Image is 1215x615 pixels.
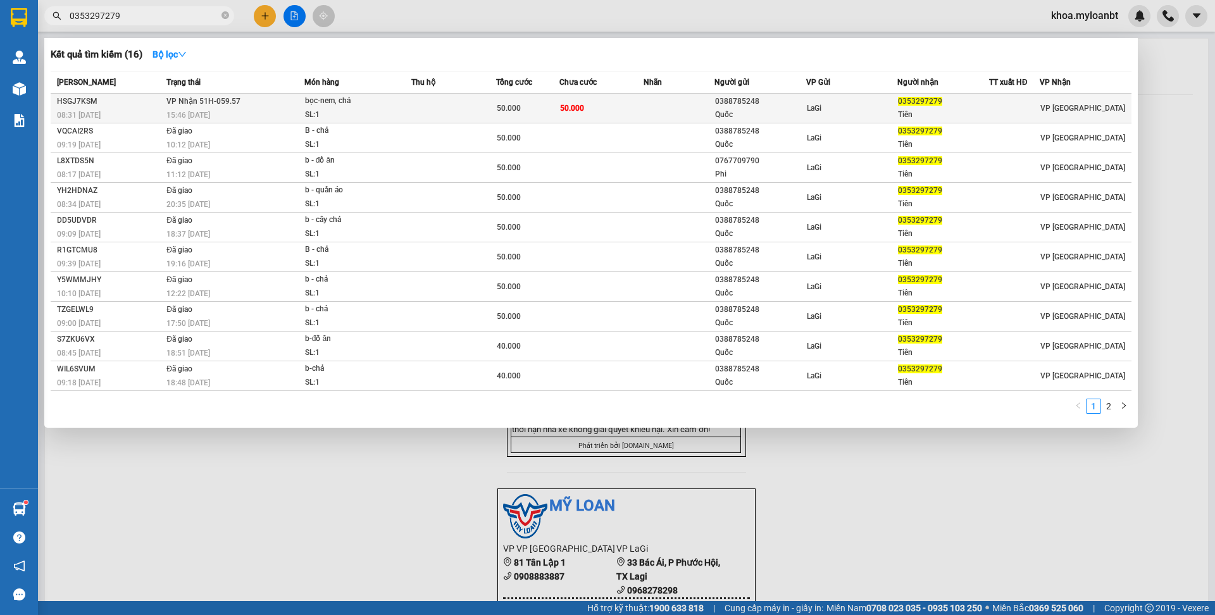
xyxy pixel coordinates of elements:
div: SL: 1 [305,257,400,271]
span: 08:45 [DATE] [57,349,101,357]
span: 09:18 [DATE] [57,378,101,387]
span: VP [GEOGRAPHIC_DATA] [1040,252,1125,261]
span: VP Nhận [1040,78,1071,87]
div: Quốc [715,108,806,121]
div: Tiên [898,287,988,300]
span: 0353297279 [898,364,942,373]
span: Trạng thái [166,78,201,87]
div: Y5WMMJHY [57,273,163,287]
span: 15:46 [DATE] [166,111,210,120]
div: b-đố ăn [305,332,400,346]
button: right [1116,399,1131,414]
span: notification [13,560,25,572]
strong: Nhà xe Mỹ Loan [5,5,63,40]
span: left [1075,402,1082,409]
div: b-chả [305,362,400,376]
span: 0353297279 [898,335,942,344]
span: 0353297279 [898,216,942,225]
span: 09:00 [DATE] [57,319,101,328]
sup: 1 [24,500,28,504]
span: Đã giao [166,127,192,135]
div: Tiên [898,108,988,121]
span: WIGFG3B6 [99,22,156,36]
span: Đã giao [166,216,192,225]
span: 40.000 [497,371,521,380]
li: Previous Page [1071,399,1086,414]
span: 09:09 [DATE] [57,230,101,239]
span: VP [GEOGRAPHIC_DATA] [1040,104,1125,113]
span: 0968278298 [5,82,62,94]
span: 08:34 [DATE] [57,200,101,209]
span: Đã giao [166,335,192,344]
span: 08:31 [DATE] [57,111,101,120]
div: SL: 1 [305,168,400,182]
span: Món hàng [304,78,339,87]
li: Next Page [1116,399,1131,414]
span: LaGi [807,312,821,321]
span: Đã giao [166,245,192,254]
img: logo-vxr [11,8,27,27]
span: Nhãn [644,78,662,87]
span: [PERSON_NAME] [57,78,116,87]
div: Phi [715,168,806,181]
span: 20:35 [DATE] [166,200,210,209]
input: Tìm tên, số ĐT hoặc mã đơn [70,9,219,23]
span: Tổng cước [496,78,532,87]
div: Tiên [898,138,988,151]
div: 0388785248 [715,333,806,346]
div: Tiên [898,346,988,359]
div: 0388785248 [715,184,806,197]
li: 2 [1101,399,1116,414]
span: 0353297279 [898,156,942,165]
span: 50.000 [497,163,521,172]
div: WIL6SVUM [57,363,163,376]
span: 09:19 [DATE] [57,140,101,149]
span: 50.000 [497,104,521,113]
div: b - cây chả [305,213,400,227]
div: b - quần áo [305,183,400,197]
div: YH2HDNAZ [57,184,163,197]
div: SL: 1 [305,346,400,360]
div: TZGELWL9 [57,303,163,316]
span: 19:16 [DATE] [166,259,210,268]
span: 50.000 [497,223,521,232]
span: 08:17 [DATE] [57,170,101,179]
span: search [53,11,61,20]
div: Quốc [715,287,806,300]
div: b - chả [305,273,400,287]
div: b - đồ ăn [305,154,400,168]
div: 0388785248 [715,363,806,376]
span: LaGi [807,252,821,261]
div: SL: 1 [305,287,400,301]
div: Quốc [715,346,806,359]
li: 1 [1086,399,1101,414]
div: Quốc [715,316,806,330]
span: 50.000 [497,312,521,321]
span: right [1120,402,1128,409]
span: 11:12 [DATE] [166,170,210,179]
div: Tiên [898,197,988,211]
div: Tiên [898,257,988,270]
div: Quốc [715,197,806,211]
div: Tiên [898,168,988,181]
span: Người gửi [714,78,749,87]
span: 0353297279 [898,127,942,135]
img: warehouse-icon [13,82,26,96]
h3: Kết quả tìm kiếm ( 16 ) [51,48,142,61]
span: Đã giao [166,275,192,284]
span: LaGi [807,282,821,291]
div: L8XTDS5N [57,154,163,168]
div: SL: 1 [305,227,400,241]
div: 0388785248 [715,214,806,227]
span: 50.000 [560,104,584,113]
span: VP Nhận 51H-059.57 [166,97,240,106]
span: Chưa cước [559,78,597,87]
div: bọc-nem, chả [305,94,400,108]
span: LaGi [807,163,821,172]
span: 18:48 [DATE] [166,378,210,387]
span: Đã giao [166,186,192,195]
span: close-circle [221,11,229,19]
div: Tiên [898,376,988,389]
span: 10:10 [DATE] [57,289,101,298]
div: VQCAI2RS [57,125,163,138]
